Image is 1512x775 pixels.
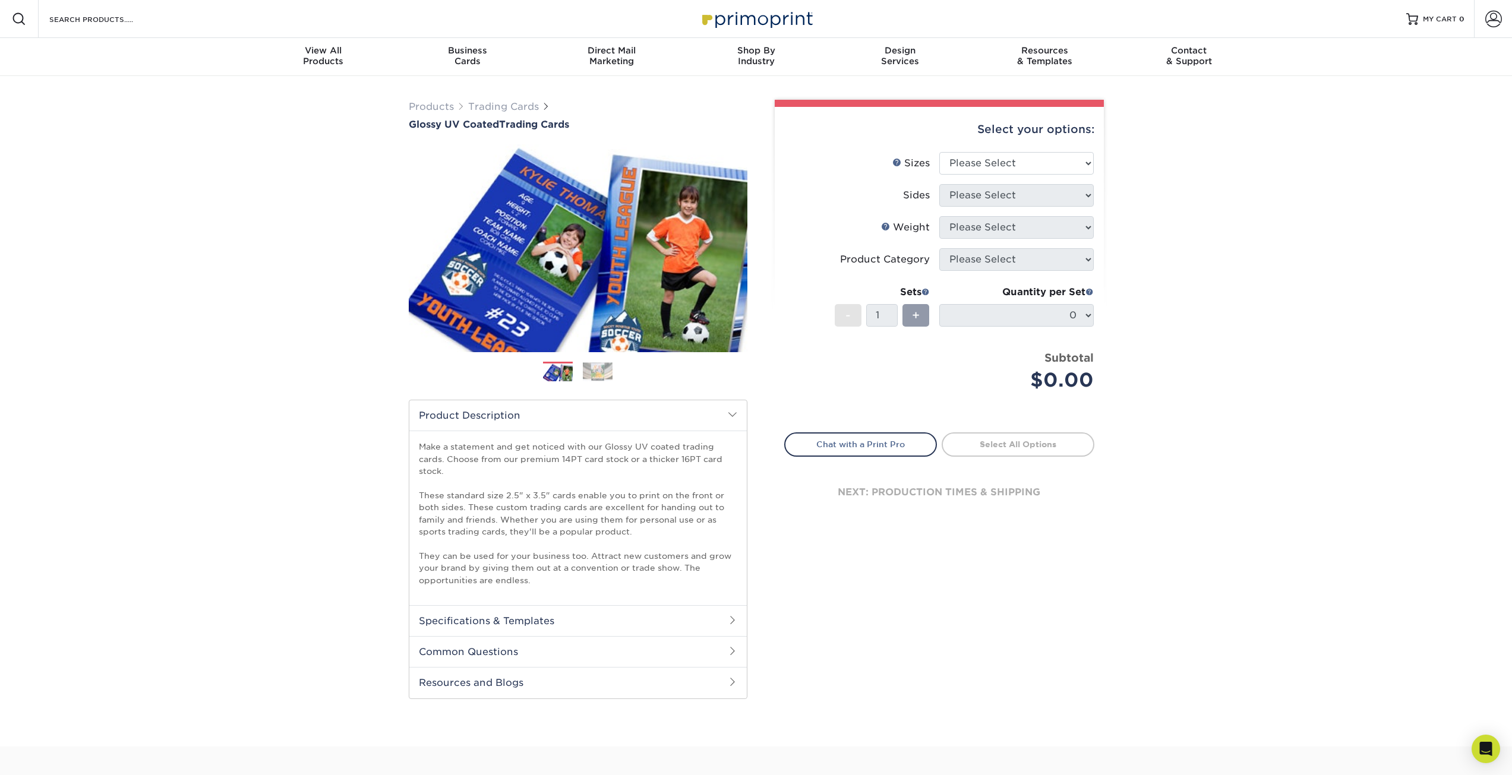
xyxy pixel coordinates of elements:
a: Resources& Templates [973,38,1117,76]
span: 0 [1459,15,1464,23]
div: Marketing [539,45,684,67]
a: Direct MailMarketing [539,38,684,76]
h2: Common Questions [409,636,747,667]
div: Industry [684,45,828,67]
div: Open Intercom Messenger [1472,735,1500,763]
div: & Support [1117,45,1261,67]
img: Trading Cards 02 [583,362,613,381]
a: BusinessCards [395,38,539,76]
h1: Trading Cards [409,119,747,130]
strong: Subtotal [1044,351,1094,364]
span: - [845,306,851,324]
span: MY CART [1423,14,1457,24]
a: Glossy UV CoatedTrading Cards [409,119,747,130]
div: Product Category [840,252,930,267]
img: Trading Cards 01 [543,362,573,383]
span: + [912,306,920,324]
p: Make a statement and get noticed with our Glossy UV coated trading cards. Choose from our premium... [419,441,737,586]
img: Primoprint [697,6,816,31]
div: & Templates [973,45,1117,67]
div: next: production times & shipping [784,457,1094,528]
a: DesignServices [828,38,973,76]
h2: Resources and Blogs [409,667,747,698]
a: Select All Options [942,432,1094,456]
input: SEARCH PRODUCTS..... [48,12,164,26]
span: Contact [1117,45,1261,56]
div: Weight [881,220,930,235]
div: Sizes [892,156,930,170]
div: Quantity per Set [939,285,1094,299]
a: Chat with a Print Pro [784,432,937,456]
div: Select your options: [784,107,1094,152]
div: Cards [395,45,539,67]
span: Direct Mail [539,45,684,56]
span: Resources [973,45,1117,56]
a: Contact& Support [1117,38,1261,76]
h2: Specifications & Templates [409,605,747,636]
span: Design [828,45,973,56]
a: View AllProducts [251,38,396,76]
a: Products [409,101,454,112]
div: Sets [835,285,930,299]
a: Shop ByIndustry [684,38,828,76]
span: Shop By [684,45,828,56]
span: Business [395,45,539,56]
span: Glossy UV Coated [409,119,499,130]
div: Products [251,45,396,67]
a: Trading Cards [468,101,539,112]
div: $0.00 [948,366,1094,394]
span: View All [251,45,396,56]
h2: Product Description [409,400,747,431]
img: Glossy UV Coated 01 [409,131,747,365]
iframe: Google Customer Reviews [3,739,101,771]
div: Sides [903,188,930,203]
div: Services [828,45,973,67]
